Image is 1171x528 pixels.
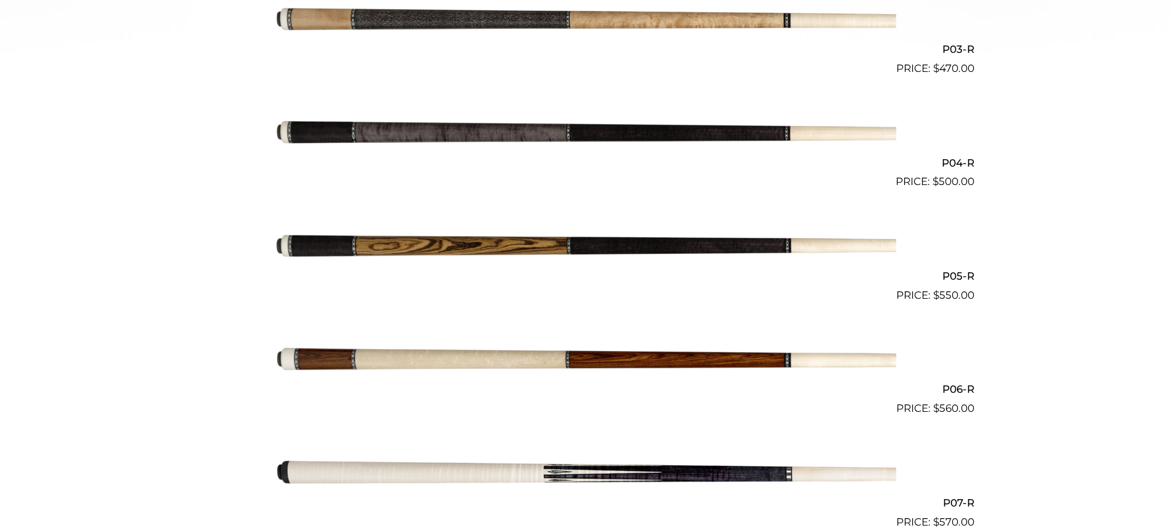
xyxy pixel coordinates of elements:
h2: P05-R [197,264,974,287]
img: P07-R [275,422,896,525]
bdi: 500.00 [932,175,974,187]
a: P06-R $560.00 [197,309,974,417]
h2: P07-R [197,491,974,514]
h2: P06-R [197,378,974,401]
span: $ [933,62,939,74]
h2: P04-R [197,151,974,174]
a: P05-R $550.00 [197,195,974,303]
bdi: 470.00 [933,62,974,74]
bdi: 550.00 [933,289,974,301]
img: P05-R [275,195,896,298]
bdi: 570.00 [933,516,974,528]
a: P04-R $500.00 [197,82,974,190]
span: $ [933,289,939,301]
img: P04-R [275,82,896,185]
span: $ [933,516,939,528]
h2: P03-R [197,38,974,61]
span: $ [932,175,939,187]
bdi: 560.00 [933,402,974,414]
img: P06-R [275,309,896,412]
span: $ [933,402,939,414]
